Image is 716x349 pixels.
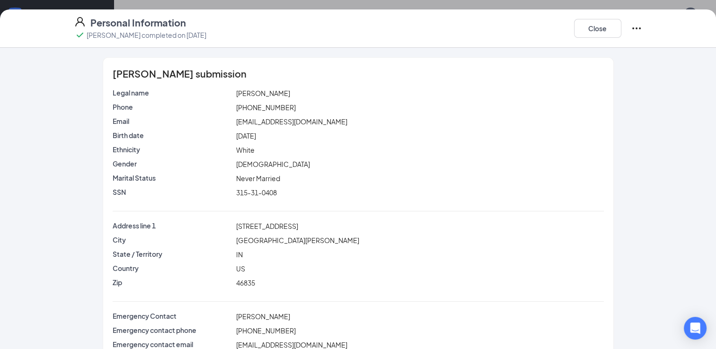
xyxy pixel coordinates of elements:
[90,16,186,29] h4: Personal Information
[236,279,255,287] span: 46835
[236,236,359,244] span: [GEOGRAPHIC_DATA][PERSON_NAME]
[236,146,255,154] span: White
[236,117,347,126] span: [EMAIL_ADDRESS][DOMAIN_NAME]
[87,30,206,40] p: [PERSON_NAME] completed on [DATE]
[113,311,233,321] p: Emergency Contact
[113,235,233,244] p: City
[236,174,280,183] span: Never Married
[236,340,347,349] span: [EMAIL_ADDRESS][DOMAIN_NAME]
[113,263,233,273] p: Country
[113,278,233,287] p: Zip
[74,16,86,27] svg: User
[113,173,233,183] p: Marital Status
[74,29,86,41] svg: Checkmark
[113,340,233,349] p: Emergency contact email
[236,250,243,259] span: IN
[236,188,277,197] span: 315-31-0408
[113,159,233,168] p: Gender
[236,131,256,140] span: [DATE]
[236,264,245,273] span: US
[631,23,642,34] svg: Ellipses
[113,187,233,197] p: SSN
[236,326,296,335] span: [PHONE_NUMBER]
[236,103,296,112] span: [PHONE_NUMBER]
[236,160,310,168] span: [DEMOGRAPHIC_DATA]
[113,249,233,259] p: State / Territory
[113,69,247,79] span: [PERSON_NAME] submission
[113,131,233,140] p: Birth date
[236,89,290,97] span: [PERSON_NAME]
[684,317,707,340] div: Open Intercom Messenger
[113,221,233,230] p: Address line 1
[236,312,290,321] span: [PERSON_NAME]
[113,88,233,97] p: Legal name
[113,325,233,335] p: Emergency contact phone
[113,145,233,154] p: Ethnicity
[574,19,621,38] button: Close
[113,102,233,112] p: Phone
[236,222,298,230] span: [STREET_ADDRESS]
[113,116,233,126] p: Email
